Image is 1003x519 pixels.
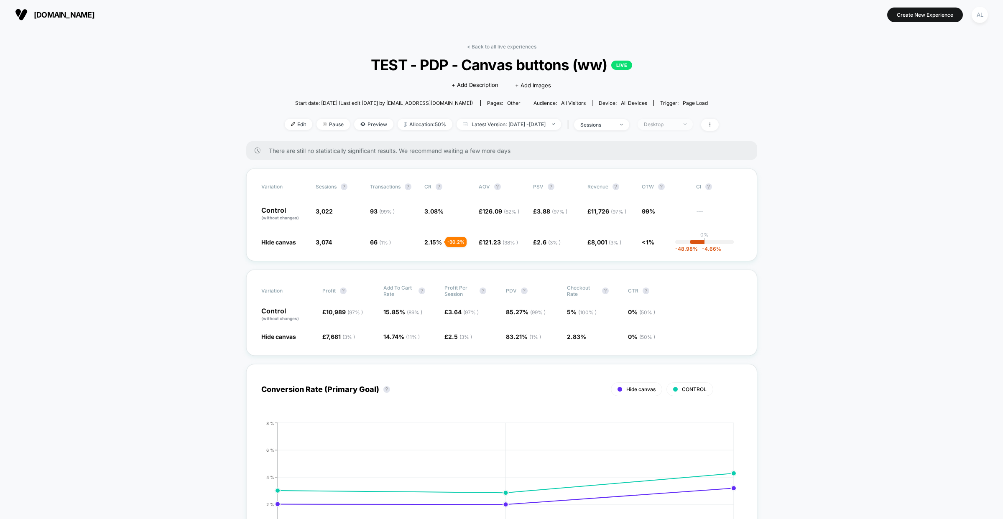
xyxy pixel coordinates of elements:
[592,100,653,106] span: Device:
[261,239,296,246] span: Hide canvas
[561,100,586,106] span: All Visitors
[424,183,431,190] span: CR
[552,209,567,215] span: ( 97 % )
[700,232,709,238] p: 0%
[326,308,363,315] span: 10,989
[533,208,567,215] span: £
[398,119,452,130] span: Allocation: 50%
[266,447,274,452] tspan: 6 %
[457,119,561,130] span: Latest Version: [DATE] - [DATE]
[613,183,619,190] button: ?
[537,239,561,246] span: 2.6
[658,183,665,190] button: ?
[316,183,337,190] span: Sessions
[887,8,963,22] button: Create New Experience
[354,119,393,130] span: Preview
[503,239,518,246] span: ( 38 % )
[644,121,677,127] div: Desktop
[463,309,479,315] span: ( 97 % )
[480,287,486,294] button: ?
[628,287,638,294] span: CTR
[448,308,479,315] span: 3.64
[621,100,647,106] span: all devices
[383,386,390,393] button: ?
[266,501,274,506] tspan: 2 %
[684,123,687,125] img: end
[548,183,554,190] button: ?
[591,208,626,215] span: 11,726
[322,287,336,294] span: Profit
[448,333,472,340] span: 2.5
[261,183,307,190] span: Variation
[436,183,442,190] button: ?
[639,334,655,340] span: ( 50 % )
[383,308,422,315] span: 15.85 %
[696,183,742,190] span: CI
[611,209,626,215] span: ( 97 % )
[261,308,314,322] p: Control
[537,208,567,215] span: 3.88
[578,309,597,315] span: ( 100 % )
[424,208,444,215] span: 3.08 %
[463,122,467,126] img: calendar
[444,308,479,315] span: £
[322,333,355,340] span: £
[620,124,623,125] img: end
[969,6,990,23] button: AL
[379,209,395,215] span: ( 99 % )
[567,333,586,340] span: 2.83 %
[506,287,517,294] span: PDV
[322,308,363,315] span: £
[533,183,544,190] span: PSV
[316,239,332,246] span: 3,074
[269,147,740,154] span: There are still no statistically significant results. We recommend waiting a few more days
[642,208,655,215] span: 99%
[639,309,655,315] span: ( 50 % )
[424,239,442,246] span: 2.15 %
[342,334,355,340] span: ( 3 % )
[683,100,708,106] span: Page Load
[347,309,363,315] span: ( 97 % )
[643,287,649,294] button: ?
[494,183,501,190] button: ?
[452,81,498,89] span: + Add Description
[611,61,632,70] p: LIVE
[479,208,519,215] span: £
[405,183,411,190] button: ?
[548,239,561,246] span: ( 3 % )
[642,239,654,246] span: <1%
[504,209,519,215] span: ( 62 % )
[370,239,391,246] span: 66
[591,239,621,246] span: 8,001
[467,43,536,50] a: < Back to all live experiences
[261,215,299,220] span: (without changes)
[530,309,546,315] span: ( 99 % )
[406,334,420,340] span: ( 11 % )
[487,100,521,106] div: Pages:
[628,308,655,315] span: 0 %
[295,100,473,106] span: Start date: [DATE] (Last edit [DATE] by [EMAIL_ADDRESS][DOMAIN_NAME])
[383,285,414,297] span: Add To Cart Rate
[587,239,621,246] span: £
[316,119,350,130] span: Pause
[407,309,422,315] span: ( 89 % )
[404,122,407,127] img: rebalance
[482,208,519,215] span: 126.09
[567,308,597,315] span: 5 %
[316,208,333,215] span: 3,022
[479,239,518,246] span: £
[642,183,688,190] span: OTW
[15,8,28,21] img: Visually logo
[261,316,299,321] span: (without changes)
[261,285,307,297] span: Variation
[34,10,94,19] span: [DOMAIN_NAME]
[291,122,295,126] img: edit
[506,308,546,315] span: 85.27 %
[261,207,307,221] p: Control
[370,208,395,215] span: 93
[698,246,721,252] span: -4.66 %
[682,386,707,392] span: CONTROL
[506,333,541,340] span: 83.21 %
[261,333,296,340] span: Hide canvas
[341,183,347,190] button: ?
